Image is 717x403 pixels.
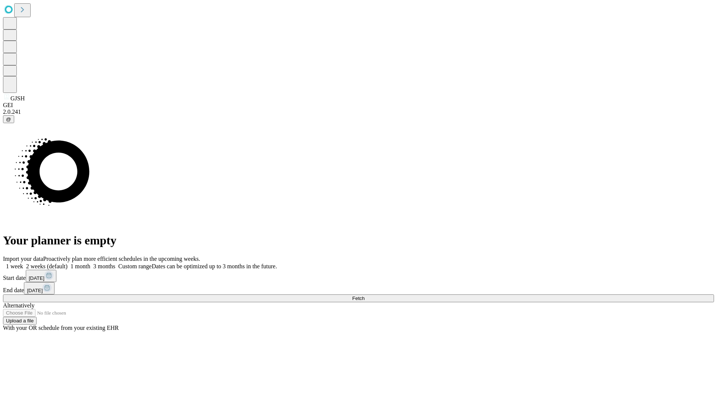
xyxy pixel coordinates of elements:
button: Upload a file [3,317,37,325]
span: 1 month [71,263,90,269]
div: End date [3,282,714,294]
span: GJSH [10,95,25,101]
span: @ [6,116,11,122]
button: Fetch [3,294,714,302]
span: 3 months [93,263,115,269]
span: 2 weeks (default) [26,263,68,269]
div: GEI [3,102,714,109]
span: [DATE] [29,275,44,281]
span: Dates can be optimized up to 3 months in the future. [152,263,277,269]
button: [DATE] [26,270,56,282]
span: With your OR schedule from your existing EHR [3,325,119,331]
span: Alternatively [3,302,34,309]
span: 1 week [6,263,23,269]
div: Start date [3,270,714,282]
button: [DATE] [24,282,55,294]
button: @ [3,115,14,123]
div: 2.0.241 [3,109,714,115]
span: Fetch [352,296,364,301]
span: Import your data [3,256,43,262]
span: Custom range [118,263,152,269]
span: Proactively plan more efficient schedules in the upcoming weeks. [43,256,200,262]
h1: Your planner is empty [3,234,714,247]
span: [DATE] [27,288,43,293]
